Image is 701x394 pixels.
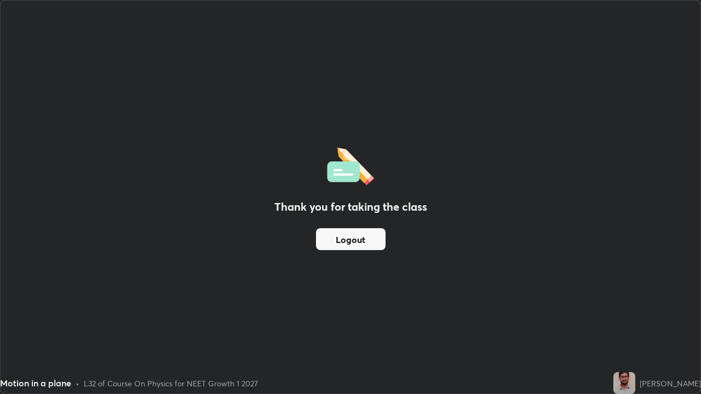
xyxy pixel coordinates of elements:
div: • [76,378,79,389]
button: Logout [316,228,386,250]
img: 999cd64d9fd9493084ef9f6136016bc7.jpg [613,372,635,394]
div: [PERSON_NAME] [640,378,701,389]
div: L32 of Course On Physics for NEET Growth 1 2027 [84,378,258,389]
img: offlineFeedback.1438e8b3.svg [327,144,374,186]
h2: Thank you for taking the class [274,199,427,215]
